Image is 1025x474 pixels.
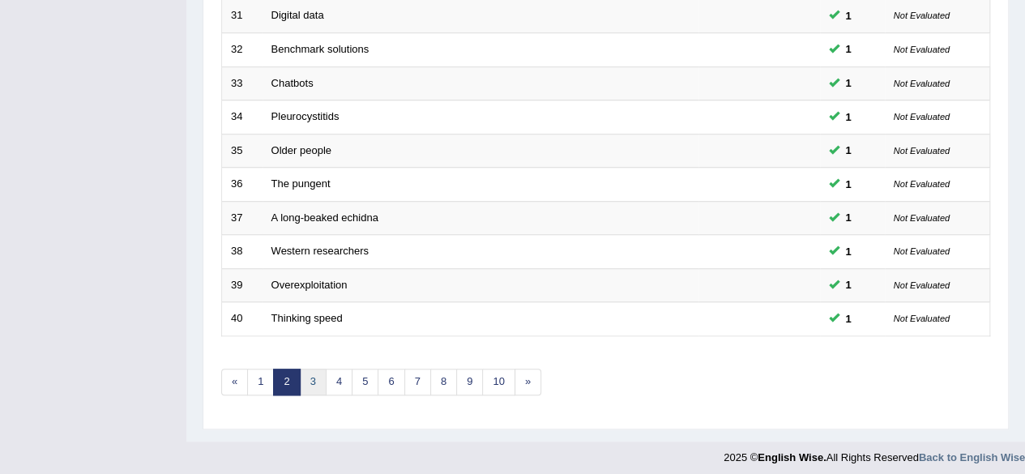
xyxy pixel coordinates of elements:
span: You can still take this question [839,142,858,159]
span: You can still take this question [839,276,858,293]
small: Not Evaluated [894,112,950,122]
strong: English Wise. [758,451,826,463]
td: 35 [222,134,263,168]
td: 39 [222,268,263,302]
span: You can still take this question [839,109,858,126]
td: 38 [222,235,263,269]
a: 1 [247,369,274,395]
span: You can still take this question [839,7,858,24]
span: You can still take this question [839,176,858,193]
small: Not Evaluated [894,179,950,189]
a: Older people [271,144,331,156]
a: 5 [352,369,378,395]
a: Thinking speed [271,312,343,324]
small: Not Evaluated [894,146,950,156]
a: Western researchers [271,245,369,257]
a: 2 [273,369,300,395]
span: You can still take this question [839,243,858,260]
small: Not Evaluated [894,11,950,20]
a: 9 [456,369,483,395]
a: 4 [326,369,352,395]
td: 37 [222,201,263,235]
small: Not Evaluated [894,79,950,88]
span: You can still take this question [839,75,858,92]
a: Pleurocystitids [271,110,340,122]
a: 10 [482,369,515,395]
a: Benchmark solutions [271,43,369,55]
small: Not Evaluated [894,213,950,223]
small: Not Evaluated [894,246,950,256]
div: 2025 © All Rights Reserved [724,442,1025,465]
span: You can still take this question [839,310,858,327]
a: Back to English Wise [919,451,1025,463]
a: » [515,369,541,395]
a: The pungent [271,177,331,190]
small: Not Evaluated [894,314,950,323]
span: You can still take this question [839,41,858,58]
td: 32 [222,32,263,66]
a: 7 [404,369,431,395]
span: You can still take this question [839,209,858,226]
a: « [221,369,248,395]
a: 3 [300,369,327,395]
small: Not Evaluated [894,280,950,290]
a: 6 [378,369,404,395]
a: Digital data [271,9,324,21]
a: 8 [430,369,457,395]
td: 34 [222,100,263,135]
td: 33 [222,66,263,100]
td: 36 [222,168,263,202]
small: Not Evaluated [894,45,950,54]
a: A long-beaked echidna [271,211,378,224]
a: Overexploitation [271,279,348,291]
td: 40 [222,302,263,336]
a: Chatbots [271,77,314,89]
